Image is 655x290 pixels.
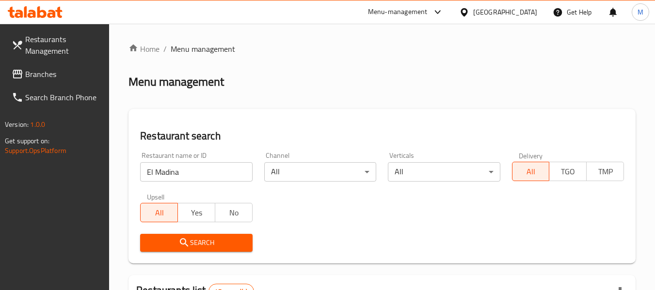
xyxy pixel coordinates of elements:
[128,74,224,90] h2: Menu management
[4,28,110,62] a: Restaurants Management
[25,92,102,103] span: Search Branch Phone
[171,43,235,55] span: Menu management
[163,43,167,55] li: /
[148,237,244,249] span: Search
[473,7,537,17] div: [GEOGRAPHIC_DATA]
[140,234,252,252] button: Search
[638,7,643,17] span: M
[388,162,500,182] div: All
[177,203,215,222] button: Yes
[128,43,160,55] a: Home
[5,118,29,131] span: Version:
[140,129,624,143] h2: Restaurant search
[368,6,428,18] div: Menu-management
[25,68,102,80] span: Branches
[140,162,252,182] input: Search for restaurant name or ID..
[553,165,583,179] span: TGO
[219,206,249,220] span: No
[144,206,174,220] span: All
[516,165,546,179] span: All
[140,203,178,222] button: All
[264,162,376,182] div: All
[5,144,66,157] a: Support.OpsPlatform
[128,43,636,55] nav: breadcrumb
[549,162,587,181] button: TGO
[4,62,110,86] a: Branches
[591,165,620,179] span: TMP
[215,203,253,222] button: No
[586,162,624,181] button: TMP
[5,135,49,147] span: Get support on:
[30,118,45,131] span: 1.0.0
[4,86,110,109] a: Search Branch Phone
[182,206,211,220] span: Yes
[25,33,102,57] span: Restaurants Management
[147,193,165,200] label: Upsell
[519,152,543,159] label: Delivery
[512,162,550,181] button: All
